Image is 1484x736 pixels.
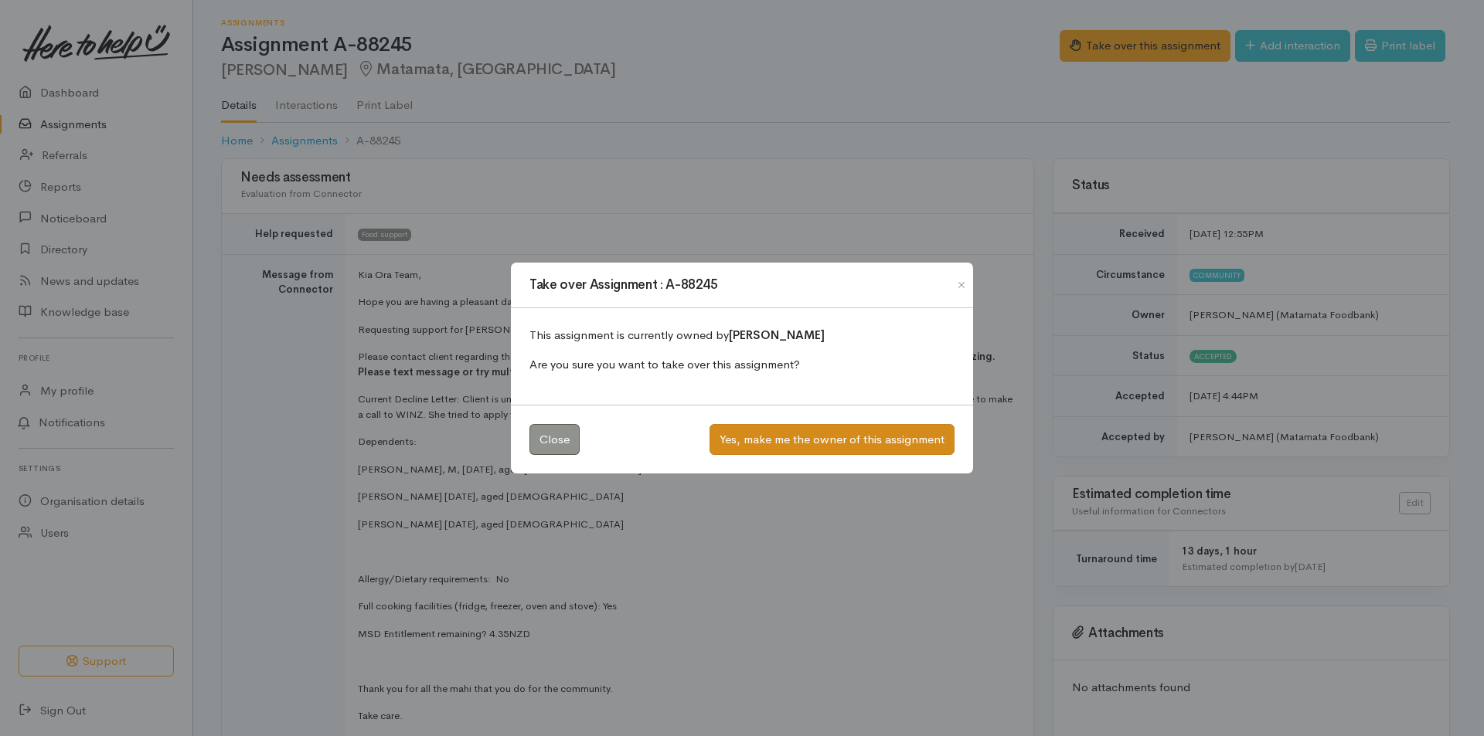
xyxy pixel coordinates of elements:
[729,327,825,342] b: [PERSON_NAME]
[949,276,974,294] button: Close
[529,424,580,456] button: Close
[529,275,718,295] h1: Take over Assignment : A-88245
[710,424,955,456] button: Yes, make me the owner of this assignment
[529,327,955,344] p: This assignment is currently owned by
[529,356,955,374] p: Are you sure you want to take over this assignment?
